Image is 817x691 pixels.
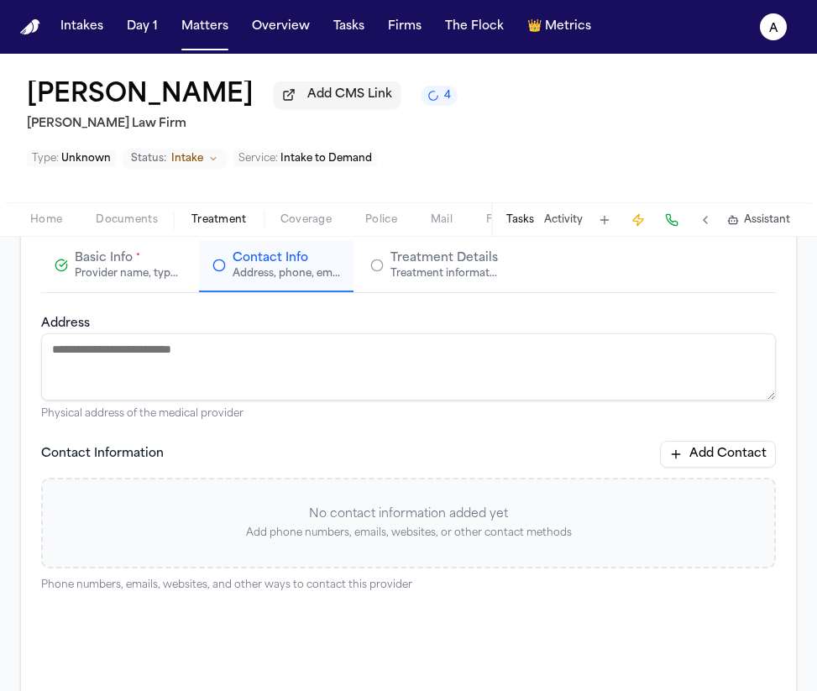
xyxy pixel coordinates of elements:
[593,208,616,232] button: Add Task
[233,250,308,267] span: Contact Info
[438,12,511,42] button: The Flock
[54,12,110,42] button: Intakes
[431,213,453,227] span: Mail
[61,154,111,164] span: Unknown
[280,154,372,164] span: Intake to Demand
[41,407,776,421] p: Physical address of the medical provider
[421,86,458,106] button: 4 active tasks
[280,213,332,227] span: Coverage
[486,213,504,227] span: Fax
[381,12,428,42] button: Firms
[20,19,40,35] a: Home
[131,152,166,165] span: Status:
[43,506,774,523] p: No contact information added yet
[199,240,354,292] button: Contact InfoAddress, phone, email, and other contact details
[506,213,534,227] button: Tasks
[274,81,401,108] button: Add CMS Link
[123,149,227,169] button: Change status from Intake
[175,12,235,42] button: Matters
[307,86,392,103] span: Add CMS Link
[43,526,774,540] p: Add phone numbers, emails, websites, or other contact methods
[390,250,498,267] span: Treatment Details
[544,213,583,227] button: Activity
[30,213,62,227] span: Home
[96,213,158,227] span: Documents
[75,250,133,267] span: Basic Info
[27,81,254,111] h1: [PERSON_NAME]
[327,12,371,42] button: Tasks
[744,213,790,227] span: Assistant
[727,213,790,227] button: Assistant
[20,19,40,35] img: Finch Logo
[233,150,377,167] button: Edit Service: Intake to Demand
[41,240,196,292] button: Basic Info*Provider name, type, and general information
[233,267,340,280] div: Address, phone, email, and other contact details
[390,267,498,280] div: Treatment information, practitioners, and dates
[521,12,598,42] button: crownMetrics
[245,12,317,42] button: Overview
[41,446,164,463] label: Contact Information
[191,213,247,227] span: Treatment
[660,441,776,468] button: Add Contact
[365,213,397,227] span: Police
[626,208,650,232] button: Create Immediate Task
[41,317,90,330] label: Address
[32,154,59,164] span: Type :
[120,12,165,42] button: Day 1
[41,578,776,592] p: Phone numbers, emails, websites, and other ways to contact this provider
[27,150,116,167] button: Edit Type: Unknown
[27,114,458,134] h2: [PERSON_NAME] Law Firm
[27,81,254,111] button: Edit matter name
[444,89,451,102] span: 4
[171,152,203,165] span: Intake
[660,208,683,232] button: Make a Call
[238,154,278,164] span: Service :
[75,267,182,280] div: Provider name, type, and general information
[357,240,511,292] button: Treatment DetailsTreatment information, practitioners, and dates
